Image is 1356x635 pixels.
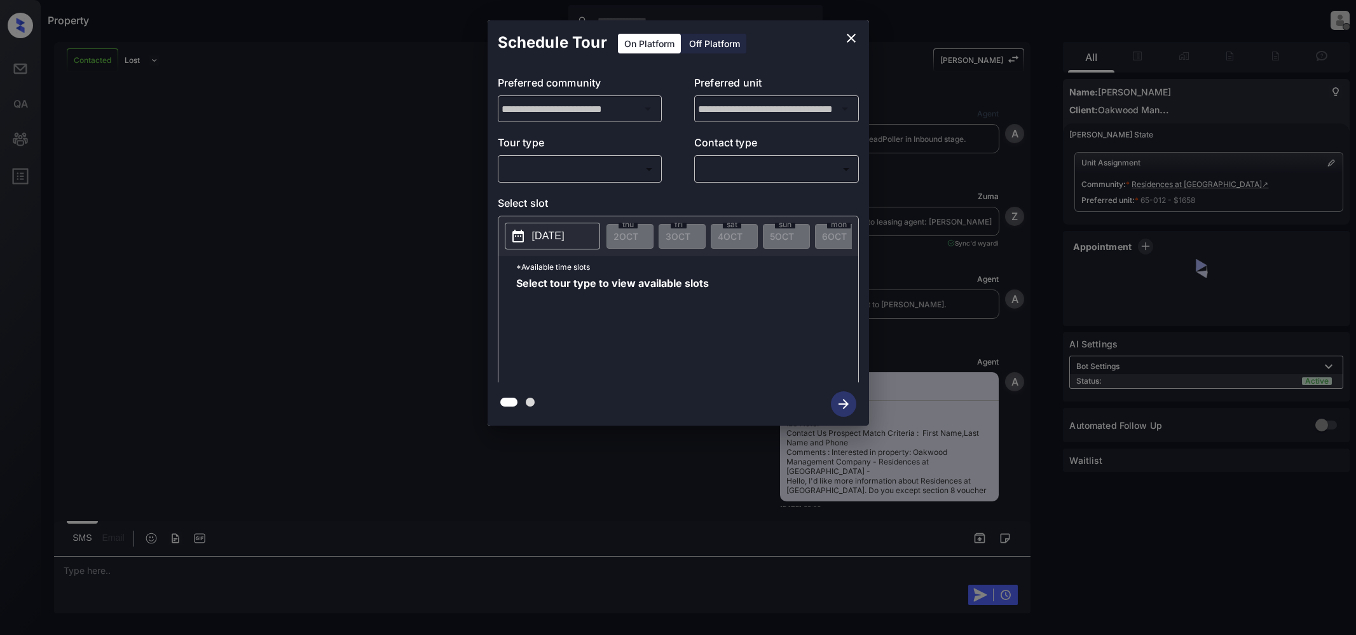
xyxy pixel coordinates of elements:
p: Preferred unit [694,75,859,95]
button: [DATE] [505,223,600,249]
span: Select tour type to view available slots [516,278,709,380]
p: *Available time slots [516,256,858,278]
div: Off Platform [683,34,746,53]
p: Contact type [694,135,859,155]
div: On Platform [618,34,681,53]
p: Tour type [498,135,662,155]
h2: Schedule Tour [488,20,617,65]
p: Select slot [498,195,859,216]
p: [DATE] [532,228,565,244]
p: Preferred community [498,75,662,95]
button: close [839,25,864,51]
